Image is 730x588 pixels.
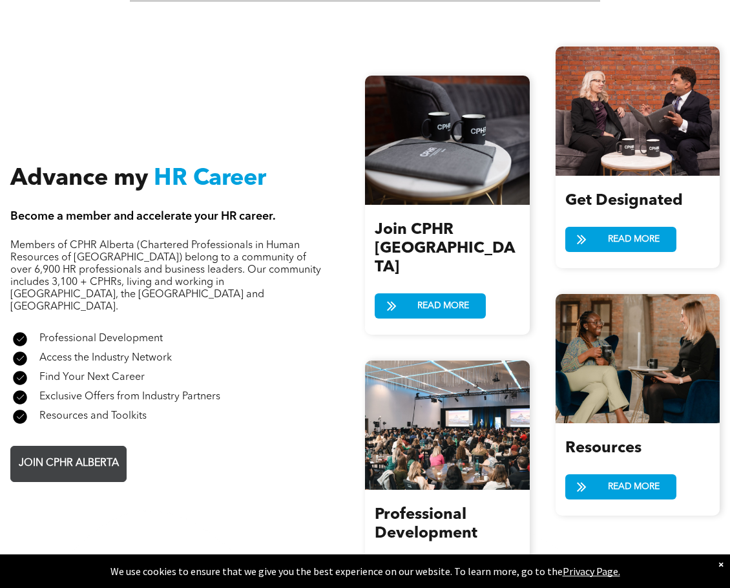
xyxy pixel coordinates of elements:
span: READ MORE [603,475,664,499]
span: Get Designated [565,193,683,209]
span: Find Your Next Career [39,372,145,383]
a: READ MORE [565,474,676,499]
span: READ MORE [603,227,664,251]
span: Advance my [10,167,148,191]
span: Become a member and accelerate your HR career. [10,211,276,222]
span: Members of CPHR Alberta (Chartered Professionals in Human Resources of [GEOGRAPHIC_DATA]) belong ... [10,240,321,312]
span: Exclusive Offers from Industry Partners [39,392,220,402]
div: Dismiss notification [718,558,724,571]
span: Join CPHR [GEOGRAPHIC_DATA] [375,222,515,275]
span: Access the Industry Network [39,353,172,363]
a: JOIN CPHR ALBERTA [10,446,127,482]
span: JOIN CPHR ALBERTA [14,451,123,476]
span: Resources [565,441,641,456]
a: Privacy Page. [563,565,620,578]
span: Professional Development [375,507,477,541]
a: READ MORE [375,293,486,319]
span: Resources and Toolkits [39,411,147,421]
span: HR Career [154,167,266,191]
span: Professional Development [39,333,163,344]
span: READ MORE [413,294,474,318]
a: READ MORE [565,227,676,252]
